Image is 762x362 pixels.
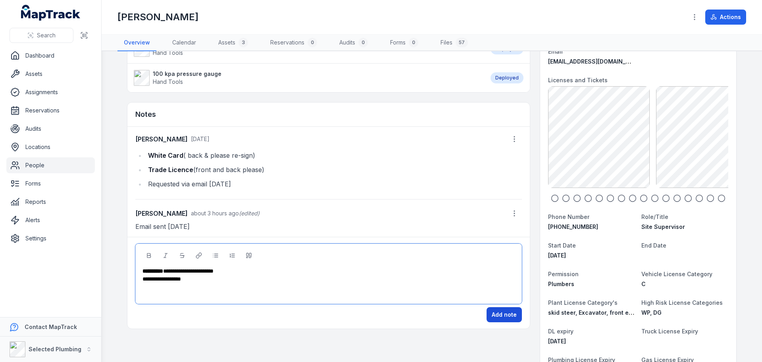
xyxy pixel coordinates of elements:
[6,66,95,82] a: Assets
[166,35,202,51] a: Calendar
[641,223,685,230] span: Site Supervisor
[548,328,573,335] span: DL expiry
[548,58,644,65] span: [EMAIL_ADDRESS][DOMAIN_NAME]
[548,213,589,220] span: Phone Number
[548,48,563,55] span: Email
[134,70,483,86] a: 100 kpa pressure gaugeHand Tools
[29,346,81,352] strong: Selected Plumbing
[548,242,576,249] span: Start Date
[117,11,198,23] h1: [PERSON_NAME]
[308,38,317,47] div: 0
[548,77,608,83] span: Licenses and Tickets
[148,166,193,174] strong: Trade Licence
[146,164,522,175] li: (front and back please)
[358,38,368,47] div: 0
[191,210,239,217] time: 9/1/2025, 11:27:00 AM
[21,5,81,21] a: MapTrack
[641,281,646,287] span: C
[135,134,188,144] strong: [PERSON_NAME]
[142,249,156,262] button: Bold
[548,338,566,345] span: [DATE]
[548,223,598,230] span: [PHONE_NUMBER]
[6,48,95,64] a: Dashboard
[153,78,183,85] span: Hand Tools
[548,252,566,259] time: 10/16/2017, 12:00:00 AM
[135,209,188,218] strong: [PERSON_NAME]
[148,151,183,159] strong: White Card
[456,38,468,47] div: 57
[641,271,712,277] span: Vehicle License Category
[6,230,95,246] a: Settings
[641,242,666,249] span: End Date
[6,84,95,100] a: Assignments
[153,70,221,78] strong: 100 kpa pressure gauge
[409,38,418,47] div: 0
[548,299,618,306] span: Plant License Category's
[6,103,95,118] a: Reservations
[209,249,222,262] button: Bulleted List
[239,210,260,217] span: (edited)
[264,35,323,51] a: Reservations0
[135,221,522,232] p: Email sent [DATE]
[37,31,56,39] span: Search
[146,150,522,161] li: ( back & please re-sign)
[548,281,574,287] span: Plumbers
[487,307,522,322] button: Add note
[6,121,95,137] a: Audits
[191,136,210,142] time: 8/20/2025, 1:22:45 PM
[192,249,206,262] button: Link
[10,28,73,43] button: Search
[641,213,668,220] span: Role/Title
[548,309,656,316] span: skid steer, Excavator, front end loader
[242,249,256,262] button: Blockquote
[434,35,474,51] a: Files57
[333,35,374,51] a: Audits0
[548,271,579,277] span: Permission
[641,309,662,316] span: WP, DG
[641,328,698,335] span: Truck License Expiry
[191,136,210,142] span: [DATE]
[705,10,746,25] button: Actions
[6,139,95,155] a: Locations
[6,176,95,192] a: Forms
[6,212,95,228] a: Alerts
[6,194,95,210] a: Reports
[225,249,239,262] button: Ordered List
[135,109,156,120] h3: Notes
[25,323,77,330] strong: Contact MapTrack
[491,72,523,83] div: Deployed
[239,38,248,47] div: 3
[641,299,723,306] span: High Risk License Categories
[6,157,95,173] a: People
[175,249,189,262] button: Strikethrough
[548,338,566,345] time: 5/9/2028, 12:00:00 AM
[212,35,254,51] a: Assets3
[146,178,522,190] li: Requested via email [DATE]
[153,49,183,56] span: Hand Tools
[117,35,156,51] a: Overview
[384,35,425,51] a: Forms0
[159,249,172,262] button: Italic
[191,210,239,217] span: about 3 hours ago
[548,252,566,259] span: [DATE]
